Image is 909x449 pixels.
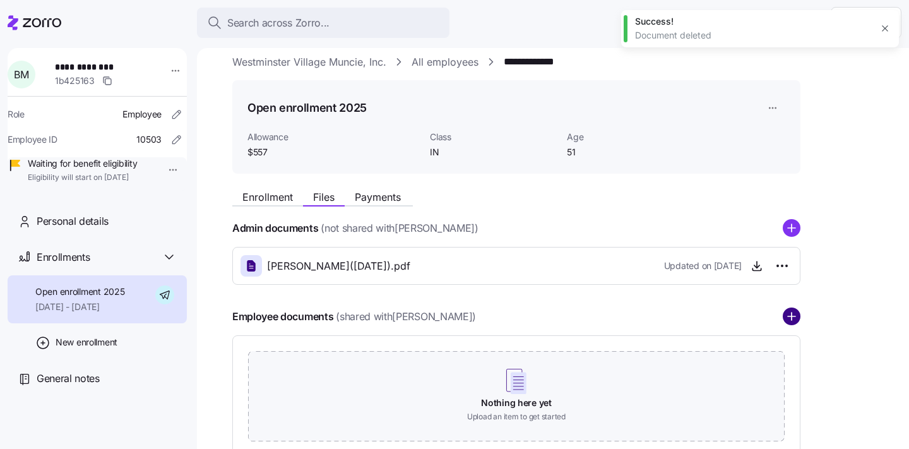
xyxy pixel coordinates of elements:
[567,146,694,159] span: 51
[664,260,742,272] span: Updated on [DATE]
[247,100,367,116] h1: Open enrollment 2025
[232,221,318,236] h4: Admin documents
[136,133,162,146] span: 10503
[28,157,137,170] span: Waiting for benefit eligibility
[635,29,871,42] div: Document deleted
[35,285,124,298] span: Open enrollment 2025
[232,309,333,324] h4: Employee documents
[37,249,90,265] span: Enrollments
[430,131,557,143] span: Class
[197,8,449,38] button: Search across Zorro...
[247,146,420,159] span: $557
[14,69,28,80] span: B M
[8,108,25,121] span: Role
[635,15,871,28] div: Success!
[37,213,109,229] span: Personal details
[313,192,335,202] span: Files
[336,309,476,325] span: (shared with [PERSON_NAME] )
[321,220,478,236] span: (not shared with [PERSON_NAME] )
[242,192,293,202] span: Enrollment
[412,54,478,70] a: All employees
[55,75,95,87] span: 1b425163
[567,131,694,143] span: Age
[28,172,137,183] span: Eligibility will start on [DATE]
[122,108,162,121] span: Employee
[783,308,800,325] svg: add icon
[227,15,330,31] span: Search across Zorro...
[37,371,100,386] span: General notes
[35,301,124,313] span: [DATE] - [DATE]
[232,54,386,70] a: Westminster Village Muncie, Inc.
[783,219,800,237] svg: add icon
[267,258,410,274] span: [PERSON_NAME]([DATE]).pdf
[247,131,420,143] span: Allowance
[8,133,57,146] span: Employee ID
[355,192,401,202] span: Payments
[56,336,117,349] span: New enrollment
[430,146,557,159] span: IN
